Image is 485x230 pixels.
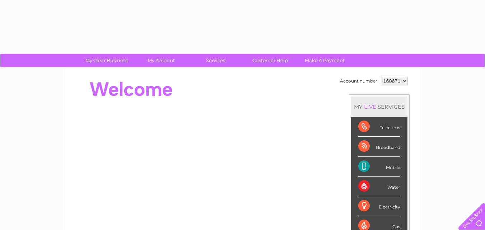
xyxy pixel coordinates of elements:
div: Mobile [358,157,400,177]
div: Water [358,177,400,196]
div: LIVE [363,103,378,110]
div: MY SERVICES [351,97,407,117]
div: Telecoms [358,117,400,137]
a: Make A Payment [295,54,354,67]
div: Electricity [358,196,400,216]
a: Customer Help [241,54,300,67]
a: My Clear Business [77,54,136,67]
div: Broadband [358,137,400,156]
a: Services [186,54,245,67]
a: My Account [131,54,191,67]
td: Account number [338,75,379,87]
